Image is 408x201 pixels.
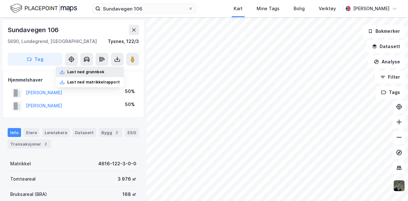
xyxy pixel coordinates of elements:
[67,80,120,85] div: Last ned matrikkelrapport
[122,190,136,198] div: 168 ㎡
[113,129,120,136] div: 2
[234,5,243,12] div: Kart
[8,38,97,45] div: 5690, Lundegrend, [GEOGRAPHIC_DATA]
[294,5,305,12] div: Bolig
[376,86,405,99] button: Tags
[368,55,405,68] button: Analyse
[125,88,135,95] div: 50%
[118,175,136,183] div: 3 976 ㎡
[72,128,96,137] div: Datasett
[10,175,36,183] div: Tomteareal
[257,5,280,12] div: Mine Tags
[362,25,405,38] button: Bokmerker
[42,141,49,147] div: 2
[98,160,136,168] div: 4616-122-3-0-0
[8,140,51,148] div: Transaksjoner
[125,101,135,108] div: 50%
[376,170,408,201] div: Kontrollprogram for chat
[100,4,188,13] input: Søk på adresse, matrikkel, gårdeiere, leietakere eller personer
[108,38,139,45] div: Tysnes, 122/3
[319,5,336,12] div: Verktøy
[375,71,405,83] button: Filter
[42,128,70,137] div: Leietakere
[99,128,122,137] div: Bygg
[8,76,139,84] div: Hjemmelshaver
[67,69,104,75] div: Last ned grunnbok
[8,53,62,66] button: Tag
[125,128,139,137] div: ESG
[10,3,77,14] img: logo.f888ab2527a4732fd821a326f86c7f29.svg
[353,5,390,12] div: [PERSON_NAME]
[8,25,60,35] div: Sundavegen 106
[8,128,21,137] div: Info
[10,160,31,168] div: Matrikkel
[367,40,405,53] button: Datasett
[24,128,40,137] div: Eiere
[10,190,47,198] div: Bruksareal (BRA)
[376,170,408,201] iframe: Chat Widget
